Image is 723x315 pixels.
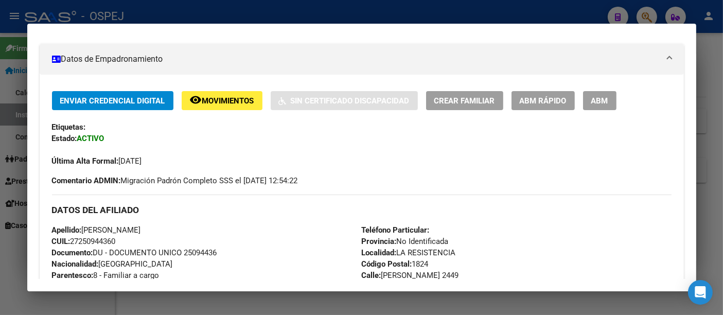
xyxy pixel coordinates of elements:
strong: Calle: [362,271,381,280]
span: [PERSON_NAME] 2449 [362,271,459,280]
strong: Etiquetas: [52,122,86,132]
strong: Estado: [52,134,77,143]
span: Crear Familiar [434,96,495,106]
button: ABM [583,91,616,110]
strong: Provincia: [362,237,397,246]
strong: Apellido: [52,225,82,235]
span: [GEOGRAPHIC_DATA] [52,259,173,269]
span: LA RESISTENCIA [362,248,456,257]
span: [PERSON_NAME] [52,225,141,235]
span: Movimientos [202,96,254,106]
span: ABM [591,96,608,106]
span: Enviar Credencial Digital [60,96,165,106]
div: Open Intercom Messenger [688,280,713,305]
span: 27250944360 [52,237,116,246]
strong: Comentario ADMIN: [52,176,121,185]
button: Movimientos [182,91,262,110]
button: Sin Certificado Discapacidad [271,91,418,110]
strong: Documento: [52,248,93,257]
span: DU - DOCUMENTO UNICO 25094436 [52,248,217,257]
button: Enviar Credencial Digital [52,91,173,110]
strong: Nacionalidad: [52,259,99,269]
span: Sin Certificado Discapacidad [291,96,410,106]
mat-expansion-panel-header: Datos de Empadronamiento [40,44,684,75]
strong: Teléfono Particular: [362,225,430,235]
button: Crear Familiar [426,91,503,110]
mat-icon: remove_red_eye [190,94,202,106]
button: ABM Rápido [512,91,575,110]
h3: DATOS DEL AFILIADO [52,204,672,216]
strong: ACTIVO [77,134,104,143]
strong: Última Alta Formal: [52,156,119,166]
span: ABM Rápido [520,96,567,106]
strong: Parentesco: [52,271,94,280]
strong: Localidad: [362,248,397,257]
strong: CUIL: [52,237,70,246]
span: 1824 [362,259,429,269]
mat-panel-title: Datos de Empadronamiento [52,53,659,65]
span: [DATE] [52,156,142,166]
span: Migración Padrón Completo SSS el [DATE] 12:54:22 [52,175,298,186]
span: No Identificada [362,237,449,246]
span: 8 - Familiar a cargo [52,271,160,280]
strong: Código Postal: [362,259,412,269]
